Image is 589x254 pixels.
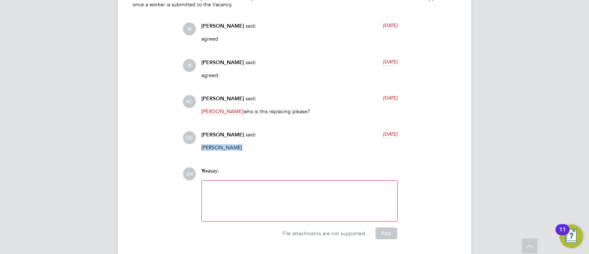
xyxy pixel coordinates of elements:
span: [DATE] [383,95,398,101]
span: said: [246,131,256,138]
span: [PERSON_NAME] [201,95,244,102]
span: [PERSON_NAME] [201,59,244,66]
span: said: [246,59,256,66]
p: agreed [201,35,398,42]
span: said: [246,95,256,102]
span: said: [246,22,256,29]
span: IK [183,22,196,35]
div: 11 [559,230,566,239]
p: agreed [201,72,398,79]
span: GK [183,167,196,180]
span: [PERSON_NAME] [201,132,244,138]
span: File attachments are not supported. [283,230,367,237]
span: [PERSON_NAME] [201,108,244,115]
p: who is this replacing please? [201,108,398,115]
button: Open Resource Center, 11 new notifications [560,225,583,248]
button: Post [375,227,397,239]
span: [PERSON_NAME] [201,23,244,29]
p: [PERSON_NAME] [201,144,398,151]
span: [DATE] [383,22,398,28]
span: KC [183,95,196,108]
span: You [201,168,210,174]
span: IK [183,59,196,72]
div: say: [201,167,398,180]
span: [DATE] [383,59,398,65]
span: DE [183,131,196,144]
span: [DATE] [383,131,398,137]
